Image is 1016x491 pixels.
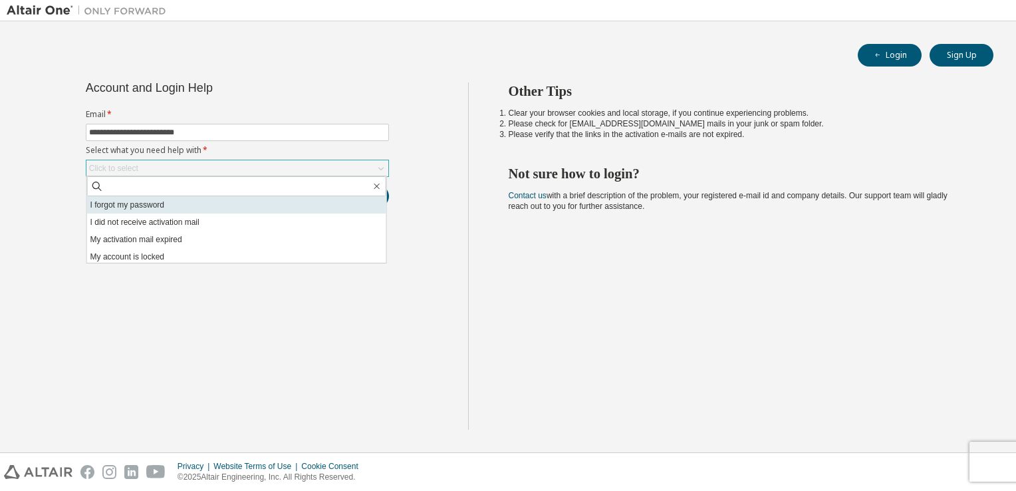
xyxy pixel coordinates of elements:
[178,461,213,472] div: Privacy
[509,191,948,211] span: with a brief description of the problem, your registered e-mail id and company details. Our suppo...
[509,165,970,182] h2: Not sure how to login?
[509,129,970,140] li: Please verify that the links in the activation e-mails are not expired.
[213,461,301,472] div: Website Terms of Use
[86,82,328,93] div: Account and Login Help
[86,145,389,156] label: Select what you need help with
[86,109,389,120] label: Email
[301,461,366,472] div: Cookie Consent
[102,465,116,479] img: instagram.svg
[509,108,970,118] li: Clear your browser cookies and local storage, if you continue experiencing problems.
[124,465,138,479] img: linkedin.svg
[146,465,166,479] img: youtube.svg
[86,160,388,176] div: Click to select
[7,4,173,17] img: Altair One
[87,196,386,214] li: I forgot my password
[930,44,993,67] button: Sign Up
[858,44,922,67] button: Login
[89,163,138,174] div: Click to select
[80,465,94,479] img: facebook.svg
[509,191,547,200] a: Contact us
[178,472,366,483] p: © 2025 Altair Engineering, Inc. All Rights Reserved.
[509,82,970,100] h2: Other Tips
[509,118,970,129] li: Please check for [EMAIL_ADDRESS][DOMAIN_NAME] mails in your junk or spam folder.
[4,465,72,479] img: altair_logo.svg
